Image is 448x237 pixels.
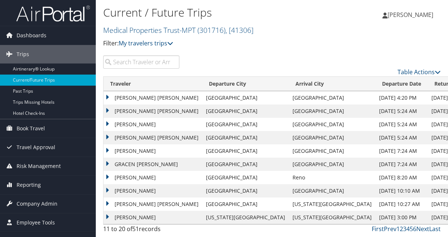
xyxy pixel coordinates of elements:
a: First [372,225,384,233]
td: [GEOGRAPHIC_DATA] [202,197,289,211]
span: Travel Approval [17,138,55,157]
td: [DATE] 7:24 AM [375,158,428,171]
th: Departure City: activate to sort column ascending [202,77,289,91]
h1: Current / Future Trips [103,5,328,20]
td: [GEOGRAPHIC_DATA] [202,144,289,158]
td: [PERSON_NAME] [PERSON_NAME] [104,104,202,118]
td: [GEOGRAPHIC_DATA] [289,91,375,104]
div: 11 to 20 of records [103,224,179,237]
a: [PERSON_NAME] [382,4,441,26]
a: 5 [410,225,413,233]
span: Book Travel [17,119,45,138]
td: [DATE] 5:24 AM [375,104,428,118]
td: [DATE] 5:24 AM [375,131,428,144]
a: 6 [413,225,416,233]
span: Company Admin [17,195,57,213]
td: [PERSON_NAME] [104,144,202,158]
td: [DATE] 7:24 AM [375,144,428,158]
span: Reporting [17,176,41,194]
td: [GEOGRAPHIC_DATA] [289,184,375,197]
span: ( 301716 ) [197,25,225,35]
td: [PERSON_NAME] [PERSON_NAME] [104,91,202,104]
td: [DATE] 5:24 AM [375,118,428,131]
td: [US_STATE][GEOGRAPHIC_DATA] [289,211,375,224]
a: Table Actions [398,68,441,76]
td: [PERSON_NAME] [104,184,202,197]
a: My travelers trips [119,39,173,47]
a: 3 [403,225,406,233]
span: 51 [132,225,139,233]
td: [DATE] 10:27 AM [375,197,428,211]
td: [GEOGRAPHIC_DATA] [202,184,289,197]
td: [GEOGRAPHIC_DATA] [202,118,289,131]
span: Trips [17,45,29,63]
td: [DATE] 10:10 AM [375,184,428,197]
th: Arrival City: activate to sort column ascending [289,77,375,91]
td: [PERSON_NAME] [104,211,202,224]
th: Traveler: activate to sort column ascending [104,77,202,91]
input: Search Traveler or Arrival City [103,55,179,69]
td: [GEOGRAPHIC_DATA] [202,131,289,144]
span: [PERSON_NAME] [388,11,433,19]
td: [GEOGRAPHIC_DATA] [202,171,289,184]
td: GRACEN [PERSON_NAME] [104,158,202,171]
td: [PERSON_NAME] [104,118,202,131]
span: Dashboards [17,26,46,45]
td: [GEOGRAPHIC_DATA] [289,131,375,144]
th: Departure Date: activate to sort column descending [375,77,428,91]
td: [US_STATE][GEOGRAPHIC_DATA] [289,197,375,211]
td: [DATE] 8:20 AM [375,171,428,184]
td: [GEOGRAPHIC_DATA] [202,158,289,171]
a: Prev [384,225,396,233]
span: Employee Tools [17,213,55,232]
td: [GEOGRAPHIC_DATA] [289,118,375,131]
td: [GEOGRAPHIC_DATA] [202,91,289,104]
td: [PERSON_NAME] [104,171,202,184]
td: [DATE] 3:00 PM [375,211,428,224]
td: Reno [289,171,375,184]
p: Filter: [103,39,328,48]
a: 1 [396,225,400,233]
a: 4 [406,225,410,233]
span: Risk Management [17,157,61,175]
td: [DATE] 4:20 PM [375,91,428,104]
img: airportal-logo.png [16,5,90,22]
td: [US_STATE][GEOGRAPHIC_DATA] [202,211,289,224]
a: Medical Properties Trust-MPT [103,25,253,35]
span: , [ 41306 ] [225,25,253,35]
a: 2 [400,225,403,233]
td: [GEOGRAPHIC_DATA] [202,104,289,118]
td: [PERSON_NAME] [PERSON_NAME] [104,131,202,144]
a: Next [416,225,429,233]
td: [GEOGRAPHIC_DATA] [289,144,375,158]
td: [PERSON_NAME] [PERSON_NAME] [104,197,202,211]
a: Last [429,225,441,233]
td: [GEOGRAPHIC_DATA] [289,104,375,118]
td: [GEOGRAPHIC_DATA] [289,158,375,171]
